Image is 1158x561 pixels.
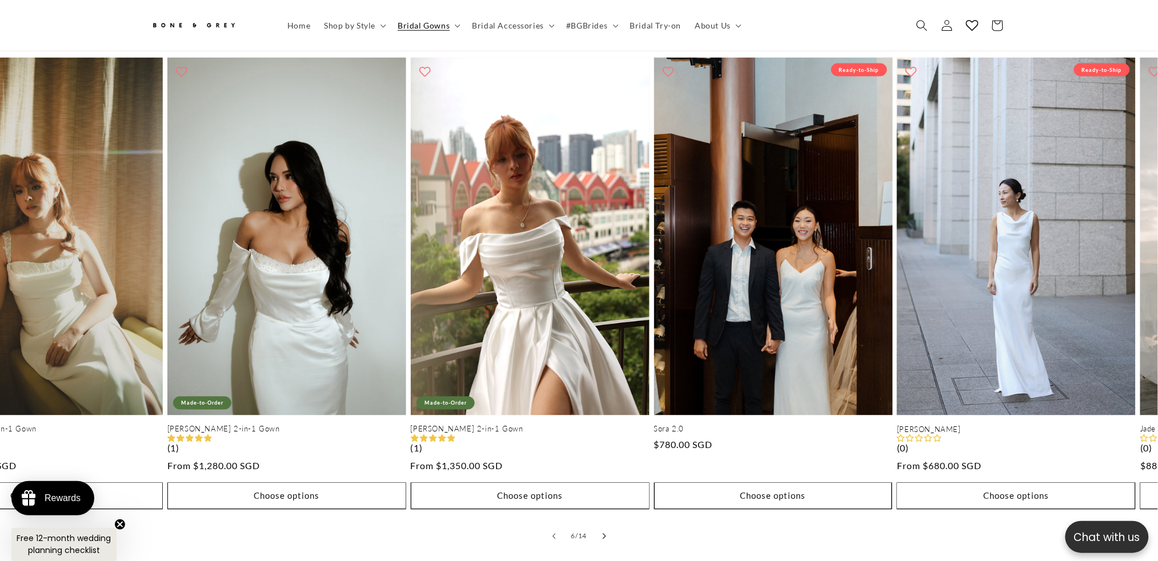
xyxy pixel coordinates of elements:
span: 14 [578,531,587,542]
a: [PERSON_NAME] 2-in-1 Gown [167,425,406,434]
p: Chat with us [1065,529,1149,546]
a: Sora 2.0 [654,425,893,434]
span: Bridal Gowns [398,20,450,30]
span: 6 [571,531,576,542]
summary: Bridal Gowns [391,13,465,37]
button: Choose options [654,483,893,510]
summary: Shop by Style [317,13,391,37]
button: Add to wishlist [900,60,923,83]
button: Choose options [411,483,650,510]
span: #BGBrides [566,20,607,30]
span: Bridal Try-on [630,20,682,30]
a: [PERSON_NAME] 2-in-1 Gown [411,425,650,434]
div: Rewards [45,493,81,503]
span: Home [287,20,310,30]
span: Shop by Style [324,20,375,30]
span: Free 12-month wedding planning checklist [17,532,111,556]
summary: About Us [688,13,746,37]
summary: Bridal Accessories [465,13,559,37]
button: Close teaser [114,519,126,530]
summary: Search [909,13,935,38]
button: Slide right [592,524,617,549]
span: / [575,531,578,542]
div: Free 12-month wedding planning checklistClose teaser [11,528,117,561]
a: Bridal Try-on [623,13,688,37]
span: About Us [695,20,731,30]
button: Add to wishlist [170,60,193,83]
button: Add to wishlist [657,60,680,83]
button: Open chatbox [1065,521,1149,553]
span: Bridal Accessories [472,20,544,30]
button: Add to wishlist [414,60,436,83]
button: Slide left [542,524,567,549]
button: Choose options [167,483,406,510]
a: Home [281,13,317,37]
a: [PERSON_NAME] [897,425,1136,435]
a: Bone and Grey Bridal [146,11,269,39]
summary: #BGBrides [559,13,623,37]
img: Bone and Grey Bridal [151,16,237,35]
button: Choose options [897,483,1136,510]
